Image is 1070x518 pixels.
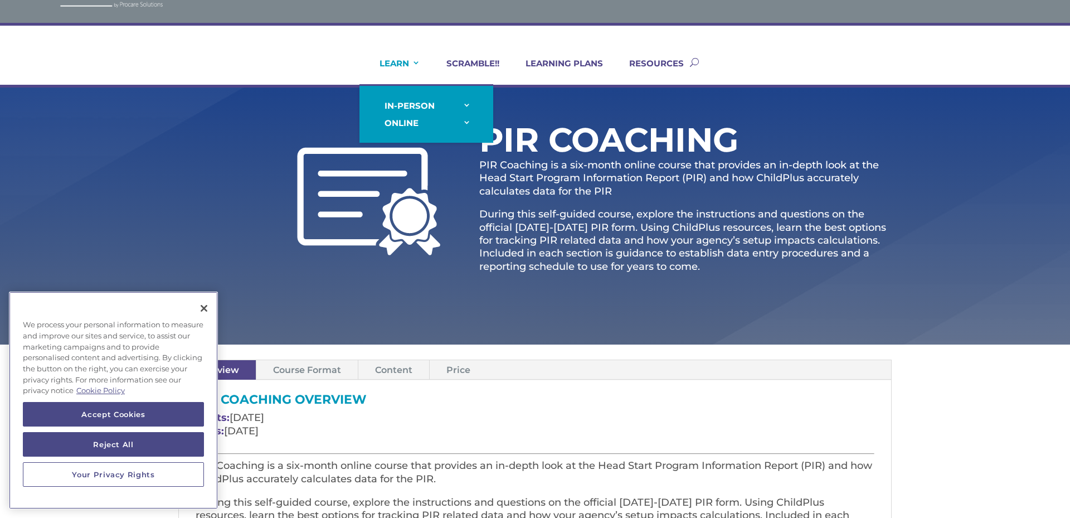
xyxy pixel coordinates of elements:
[23,432,204,457] button: Reject All
[9,292,218,509] div: Cookie banner
[192,296,216,321] button: Close
[196,412,874,448] p: [DATE] [DATE]
[23,462,204,487] button: Your Privacy Rights
[256,360,358,380] a: Course Format
[9,314,218,402] div: We process your personal information to measure and improve our sites and service, to assist our ...
[371,97,482,114] a: IN-PERSON
[196,459,874,496] p: PIR Coaching is a six‐month online course that provides an in-depth look at the Head Start Progra...
[9,292,218,509] div: Privacy
[366,58,420,85] a: LEARN
[358,360,429,380] a: Content
[479,123,775,162] h1: PIR Coaching
[196,394,874,412] h3: PIR Coaching Overview
[430,360,487,380] a: Price
[76,386,125,395] a: More information about your privacy, opens in a new tab
[371,114,482,132] a: ONLINE
[615,58,684,85] a: RESOURCES
[23,402,204,427] button: Accept Cookies
[479,208,892,273] p: During this self-guided course, explore the instructions and questions on the official [DATE]-[DA...
[512,58,603,85] a: LEARNING PLANS
[432,58,499,85] a: SCRAMBLE!!
[479,159,892,208] p: PIR Coaching is a six‐month online course that provides an in-depth look at the Head Start Progra...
